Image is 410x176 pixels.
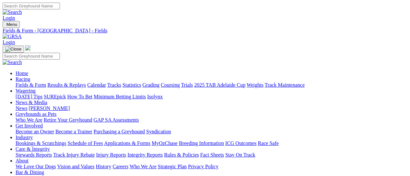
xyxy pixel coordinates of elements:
[96,164,111,169] a: History
[258,140,278,146] a: Race Safe
[3,28,407,34] a: Fields & Form - [GEOGRAPHIC_DATA] - Fields
[16,170,44,175] a: Bar & Dining
[152,140,178,146] a: MyOzChase
[200,152,224,158] a: Fact Sheets
[16,164,407,170] div: About
[225,140,256,146] a: ICG Outcomes
[16,117,42,123] a: Who We Are
[67,140,103,146] a: Schedule of Fees
[3,39,15,45] a: Login
[247,82,264,88] a: Weights
[16,164,56,169] a: We Love Our Dogs
[16,94,42,99] a: [DATE] Tips
[130,164,157,169] a: Who We Are
[107,82,121,88] a: Tracks
[16,129,407,135] div: Get Involved
[112,164,128,169] a: Careers
[143,82,159,88] a: Grading
[127,152,163,158] a: Integrity Reports
[3,9,22,15] img: Search
[94,117,139,123] a: GAP SA Assessments
[44,94,66,99] a: SUREpick
[55,129,92,134] a: Become a Trainer
[44,117,92,123] a: Retire Your Greyhound
[16,88,36,93] a: Wagering
[3,3,60,9] input: Search
[16,117,407,123] div: Greyhounds as Pets
[147,94,163,99] a: Isolynx
[3,53,60,60] input: Search
[16,76,30,82] a: Racing
[164,152,199,158] a: Rules & Policies
[16,82,407,88] div: Racing
[188,164,218,169] a: Privacy Policy
[16,140,407,146] div: Industry
[16,123,43,128] a: Get Involved
[53,152,95,158] a: Track Injury Rebate
[6,22,17,27] span: Menu
[16,146,50,152] a: Care & Integrity
[16,140,66,146] a: Bookings & Scratchings
[194,82,245,88] a: 2025 TAB Adelaide Cup
[3,60,22,65] img: Search
[3,15,15,21] a: Login
[3,46,24,53] button: Toggle navigation
[16,129,54,134] a: Become an Owner
[25,45,30,50] img: logo-grsa-white.png
[179,140,224,146] a: Breeding Information
[67,94,93,99] a: How To Bet
[94,94,146,99] a: Minimum Betting Limits
[29,105,70,111] a: [PERSON_NAME]
[16,158,29,163] a: About
[104,140,150,146] a: Applications & Forms
[3,34,22,39] img: GRSA
[158,164,187,169] a: Strategic Plan
[47,82,86,88] a: Results & Replays
[181,82,193,88] a: Trials
[16,100,47,105] a: News & Media
[87,82,106,88] a: Calendar
[96,152,126,158] a: Injury Reports
[94,129,145,134] a: Purchasing a Greyhound
[16,105,407,111] div: News & Media
[16,71,28,76] a: Home
[225,152,255,158] a: Stay On Track
[146,129,171,134] a: Syndication
[5,47,21,52] img: Close
[16,111,56,117] a: Greyhounds as Pets
[16,135,33,140] a: Industry
[16,152,407,158] div: Care & Integrity
[57,164,94,169] a: Vision and Values
[16,152,52,158] a: Stewards Reports
[3,21,20,28] button: Toggle navigation
[16,105,27,111] a: News
[123,82,141,88] a: Statistics
[16,94,407,100] div: Wagering
[265,82,305,88] a: Track Maintenance
[16,82,46,88] a: Fields & Form
[161,82,180,88] a: Coursing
